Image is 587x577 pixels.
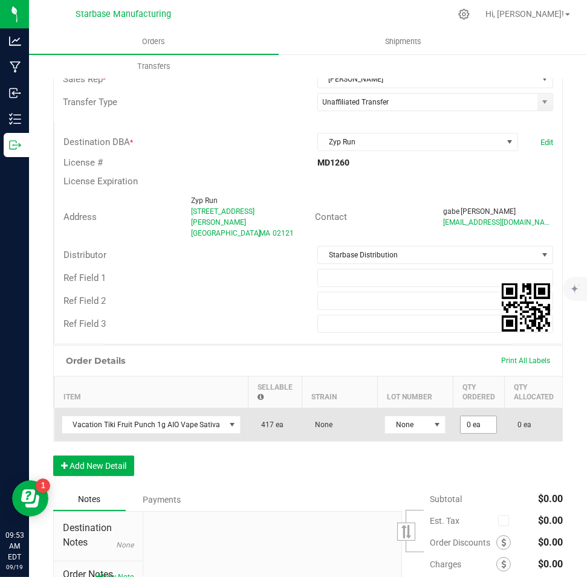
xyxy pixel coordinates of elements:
span: Contact [315,211,347,222]
span: $0.00 [538,537,563,548]
span: Ref Field 2 [63,295,106,306]
div: Manage settings [456,8,472,20]
span: 0 ea [511,421,531,429]
span: Address [63,211,97,222]
span: [EMAIL_ADDRESS][DOMAIN_NAME] [443,218,557,227]
img: Scan me! [502,283,550,332]
th: Lot Number [377,376,453,408]
a: Orders [29,29,279,54]
span: Ref Field 1 [63,272,106,283]
span: Shipments [369,36,438,47]
span: Ref Field 3 [63,318,106,329]
span: Est. Tax [430,516,493,526]
th: Strain [302,376,377,408]
qrcode: 00000224 [502,283,550,332]
span: Transfer Type [63,97,117,108]
th: Sellable [248,376,302,408]
div: Payments [126,489,198,511]
span: None [385,416,430,433]
span: Destination DBA [63,137,130,147]
inline-svg: Inbound [9,87,21,99]
span: $0.00 [538,558,563,570]
a: Edit [540,138,553,147]
span: [PERSON_NAME] [461,207,516,216]
span: $0.00 [538,515,563,526]
inline-svg: Inventory [9,113,21,125]
span: Zyp Run [318,134,502,150]
span: gabe [443,207,459,216]
p: 09:53 AM EDT [5,530,24,562]
span: License # [63,157,103,168]
th: Qty Allocated [504,376,563,408]
span: [STREET_ADDRESS][PERSON_NAME] [191,207,255,227]
span: [GEOGRAPHIC_DATA] [191,229,261,237]
th: Qty Ordered [453,376,504,408]
span: Charges [430,559,496,569]
span: License Expiration [63,176,138,187]
span: , [258,229,259,237]
span: Zyp Run [191,196,218,205]
span: [PERSON_NAME] [318,71,538,88]
span: Subtotal [430,494,462,504]
span: Sales Rep [63,74,103,85]
span: Starbase Distribution [318,247,537,263]
div: Notes [53,488,126,511]
button: Add New Detail [53,456,134,476]
inline-svg: Analytics [9,35,21,47]
span: 02121 [273,229,294,237]
span: $0.00 [538,493,563,504]
span: Orders [126,36,181,47]
span: None [309,421,332,429]
input: 0 [461,416,496,433]
span: Calculate excise tax [498,513,514,529]
span: Print All Labels [501,356,550,365]
iframe: Resource center unread badge [36,479,50,493]
a: Transfers [29,54,279,79]
span: Destination Notes [63,521,134,550]
h1: Order Details [66,356,125,366]
span: Vacation Tiki Fruit Punch 1g AIO Vape Sativa [62,416,225,433]
a: Shipments [279,29,528,54]
span: Hi, [PERSON_NAME]! [485,9,564,19]
iframe: Resource center [12,480,48,517]
span: Distributor [63,250,106,260]
span: MA [259,229,270,237]
inline-svg: Manufacturing [9,61,21,73]
span: Starbase Manufacturing [76,9,171,19]
strong: MD1260 [317,158,349,167]
th: Item [54,376,248,408]
span: Transfers [121,61,187,72]
span: Order Discounts [430,538,496,547]
inline-svg: Outbound [9,139,21,151]
p: 09/19 [5,562,24,572]
span: 417 ea [255,421,284,429]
